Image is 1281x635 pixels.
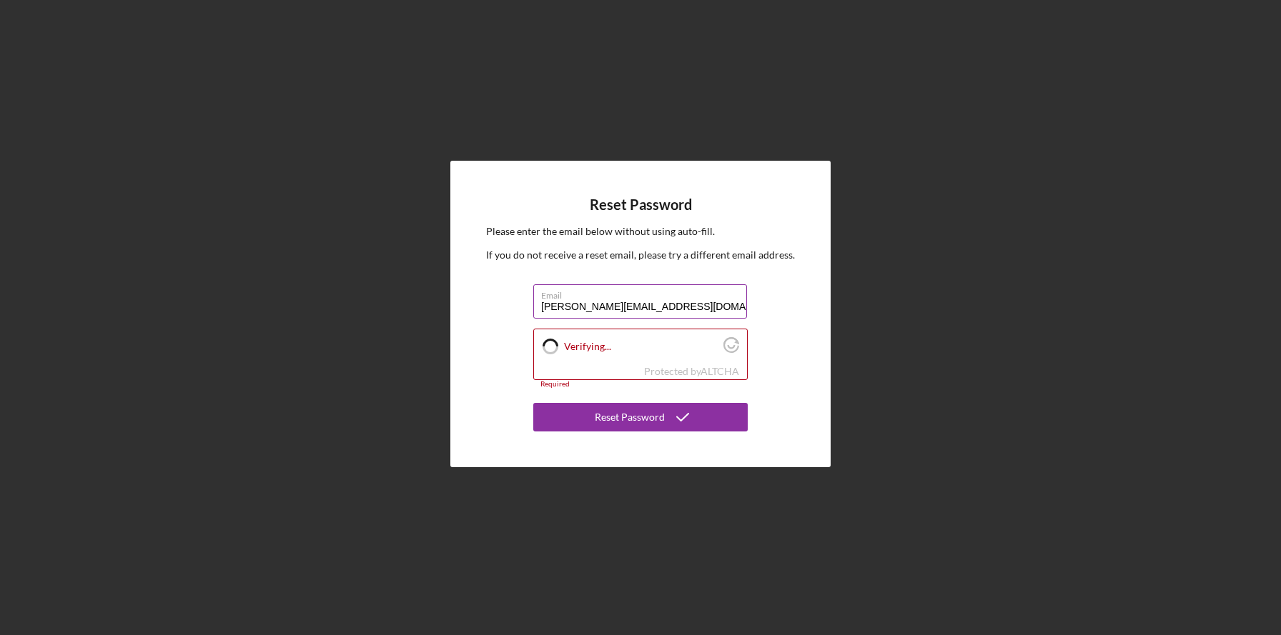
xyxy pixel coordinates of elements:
button: Reset Password [533,403,748,431]
p: If you do not receive a reset email, please try a different email address. [486,247,795,263]
div: Reset Password [595,403,665,431]
label: Verifying... [564,341,719,352]
h4: Reset Password [590,196,692,213]
p: Please enter the email below without using auto-fill. [486,224,795,239]
a: Visit Altcha.org [701,365,739,377]
div: Protected by [644,366,739,377]
div: Required [533,380,748,389]
label: Email [541,285,747,301]
a: Visit Altcha.org [723,343,739,355]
